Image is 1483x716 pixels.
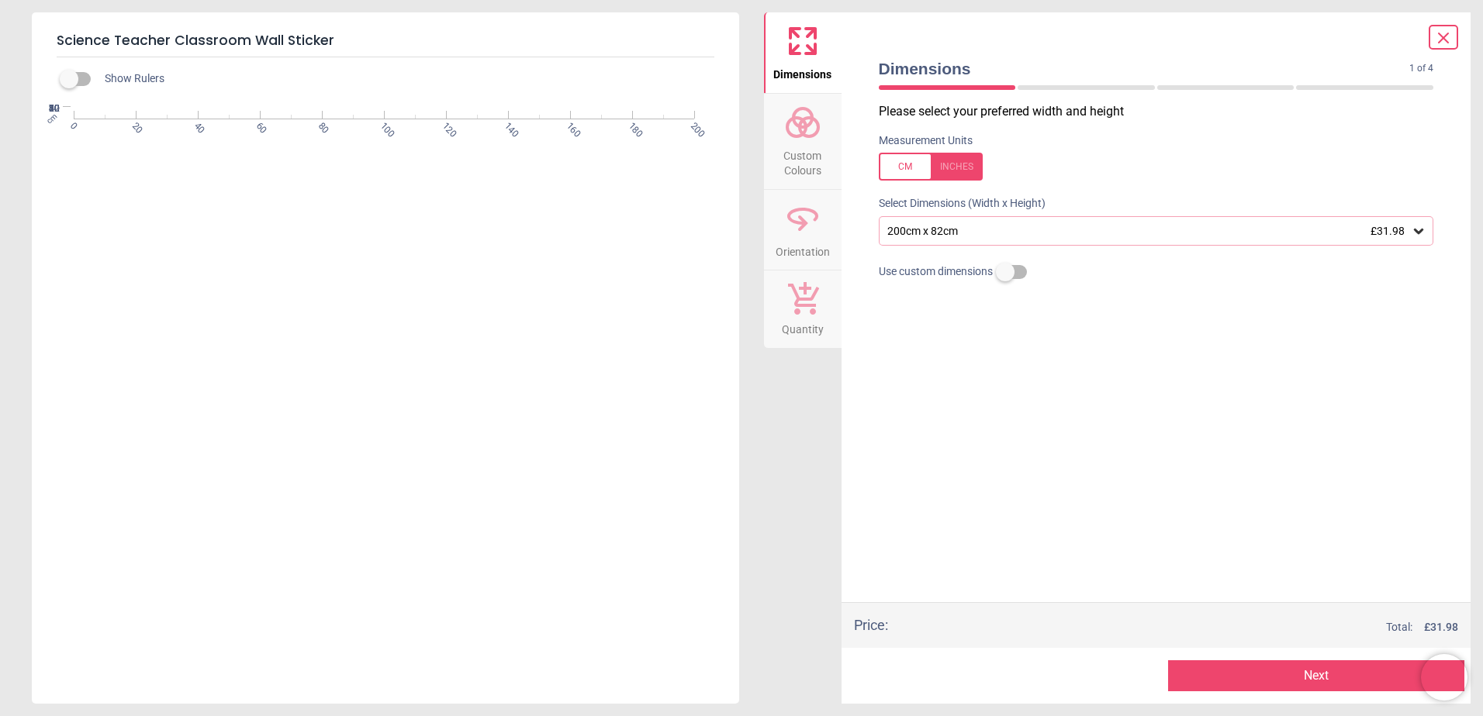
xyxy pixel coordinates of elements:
[764,94,842,189] button: Custom Colours
[764,270,842,348] button: Quantity
[1371,225,1405,237] span: £31.98
[129,120,139,130] span: 20
[1421,654,1467,701] iframe: Brevo live chat
[57,25,714,57] h5: Science Teacher Classroom Wall Sticker
[854,615,888,635] div: Price :
[773,60,831,83] span: Dimensions
[879,133,973,149] label: Measurement Units
[625,120,635,130] span: 180
[315,120,325,130] span: 80
[866,196,1046,212] label: Select Dimensions (Width x Height)
[191,120,201,130] span: 40
[879,103,1447,120] p: Please select your preferred width and height
[1424,620,1458,635] span: £
[776,237,830,260] span: Orientation
[911,620,1459,635] div: Total:
[886,225,1412,238] div: 200cm x 82cm
[1430,621,1458,633] span: 31.98
[1409,62,1433,75] span: 1 of 4
[69,70,739,88] div: Show Rulers
[377,120,387,130] span: 100
[563,120,573,130] span: 160
[879,57,1410,80] span: Dimensions
[45,111,59,125] span: cm
[501,120,511,130] span: 140
[879,264,993,280] span: Use custom dimensions
[253,120,263,130] span: 60
[439,120,449,130] span: 120
[782,315,824,338] span: Quantity
[764,12,842,93] button: Dimensions
[687,120,697,130] span: 200
[764,190,842,270] button: Orientation
[67,120,78,130] span: 0
[30,102,60,115] span: 82
[766,141,840,179] span: Custom Colours
[1168,660,1464,691] button: Next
